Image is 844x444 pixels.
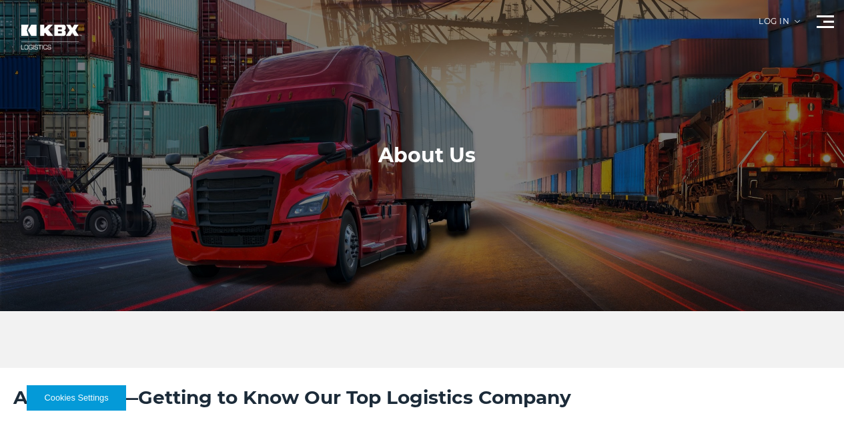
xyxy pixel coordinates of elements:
[795,20,800,23] img: arrow
[759,17,800,35] div: Log in
[378,142,476,169] h1: About Us
[27,385,126,411] button: Cookies Settings
[13,385,831,410] h2: About KBX—Getting to Know Our Top Logistics Company
[10,13,90,61] img: kbx logo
